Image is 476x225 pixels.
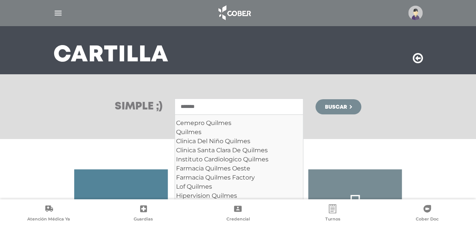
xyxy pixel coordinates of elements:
[176,137,302,146] div: Clinica Del Niño Quilmes
[176,155,302,164] div: Instituto Cardiologico Quilmes
[408,6,423,20] img: profile-placeholder.svg
[27,216,70,223] span: Atención Médica Ya
[380,204,474,223] a: Cober Doc
[226,216,250,223] span: Credencial
[176,146,302,155] div: Clinica Santa Clara De Quilmes
[285,204,380,223] a: Turnos
[325,216,340,223] span: Turnos
[176,173,302,182] div: Farmacia Quilmes Factory
[2,204,96,223] a: Atención Médica Ya
[325,105,346,110] span: Buscar
[315,99,361,114] button: Buscar
[176,182,302,191] div: Lof Quilmes
[176,191,302,200] div: Hipervision Quilmes
[416,216,439,223] span: Cober Doc
[176,164,302,173] div: Farmacia Quilmes Oeste
[134,216,153,223] span: Guardias
[176,128,302,137] div: Quilmes
[96,204,191,223] a: Guardias
[176,119,302,128] div: Cemepro Quilmes
[115,102,162,112] h3: Simple ;)
[53,45,169,65] h3: Cartilla
[53,8,63,18] img: Cober_menu-lines-white.svg
[214,4,254,22] img: logo_cober_home-white.png
[191,204,286,223] a: Credencial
